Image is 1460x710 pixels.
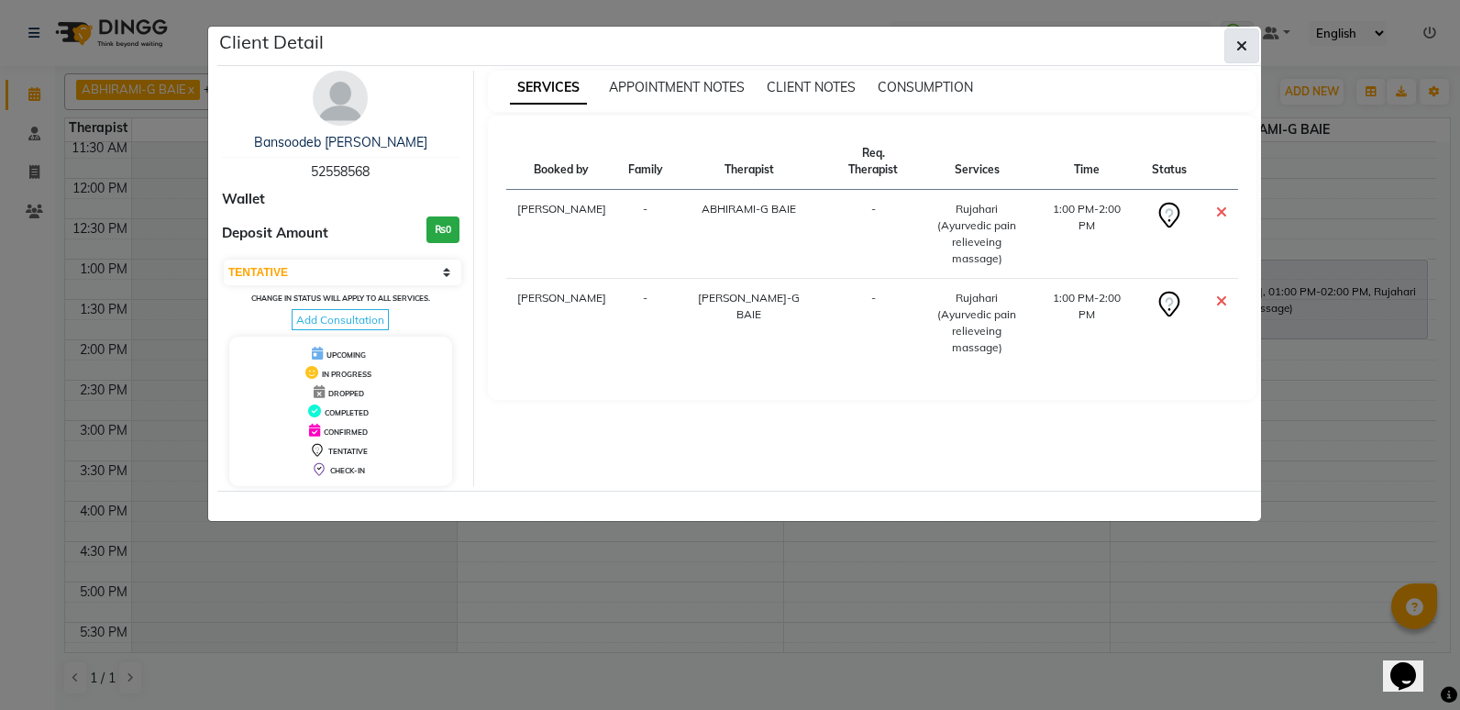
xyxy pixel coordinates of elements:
th: Booked by [506,134,617,190]
th: Status [1141,134,1198,190]
th: Req. Therapist [824,134,922,190]
span: TENTATIVE [328,447,368,456]
span: 52558568 [311,163,370,180]
span: SERVICES [510,72,587,105]
div: Rujahari (Ayurvedic pain relieveing massage) [933,201,1021,267]
span: CONSUMPTION [878,79,973,95]
a: Bansoodeb [PERSON_NAME] [254,134,427,150]
span: DROPPED [328,389,364,398]
span: UPCOMING [326,350,366,360]
td: - [617,190,674,279]
td: 1:00 PM-2:00 PM [1032,279,1141,368]
td: - [824,279,922,368]
span: APPOINTMENT NOTES [609,79,745,95]
td: - [617,279,674,368]
span: Add Consultation [292,309,389,330]
th: Family [617,134,674,190]
iframe: chat widget [1383,637,1442,692]
span: Deposit Amount [222,223,328,244]
th: Time [1032,134,1141,190]
h5: Client Detail [219,28,324,56]
td: [PERSON_NAME] [506,190,617,279]
span: CONFIRMED [324,427,368,437]
td: 1:00 PM-2:00 PM [1032,190,1141,279]
h3: ₨0 [426,216,459,243]
small: Change in status will apply to all services. [251,294,430,303]
span: CHECK-IN [330,466,365,475]
img: avatar [313,71,368,126]
div: Rujahari (Ayurvedic pain relieveing massage) [933,290,1021,356]
span: COMPLETED [325,408,369,417]
span: [PERSON_NAME]-G BAIE [698,291,800,321]
th: Services [922,134,1032,190]
span: ABHIRAMI-G BAIE [702,202,796,216]
span: CLIENT NOTES [767,79,856,95]
span: Wallet [222,189,265,210]
td: [PERSON_NAME] [506,279,617,368]
span: IN PROGRESS [322,370,371,379]
td: - [824,190,922,279]
th: Therapist [674,134,825,190]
